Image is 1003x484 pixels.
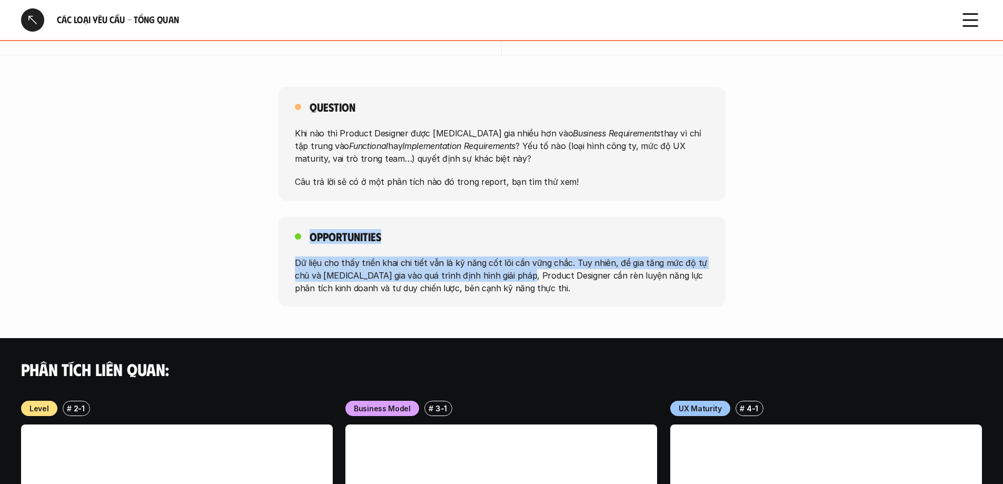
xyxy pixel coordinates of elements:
[354,403,411,414] p: Business Model
[21,359,982,379] h4: Phân tích liên quan:
[295,127,709,165] p: Khi nào thì Product Designer được [MEDICAL_DATA] gia nhiều hơn vào thay vì chỉ tập trung vào hay ...
[29,403,49,414] p: Level
[295,256,709,294] p: Dữ liệu cho thấy triển khai chi tiết vẫn là kỹ năng cốt lõi cần vững chắc. Tuy nhiên, để gia tăng...
[429,404,433,412] h6: #
[349,141,388,151] em: Functional
[67,404,72,412] h6: #
[74,403,85,414] p: 2-1
[573,128,660,139] em: Business Requirements
[310,229,381,244] h5: Opportunities
[679,403,722,414] p: UX Maturity
[310,100,355,114] h5: Question
[747,403,758,414] p: 4-1
[739,404,744,412] h6: #
[402,141,515,151] em: Implementation Requirements
[57,14,946,26] h6: Các loại yêu cầu - Tổng quan
[295,175,709,188] p: Câu trả lời sẽ có ở một phân tích nào đó trong report, bạn tìm thử xem!
[435,403,447,414] p: 3-1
